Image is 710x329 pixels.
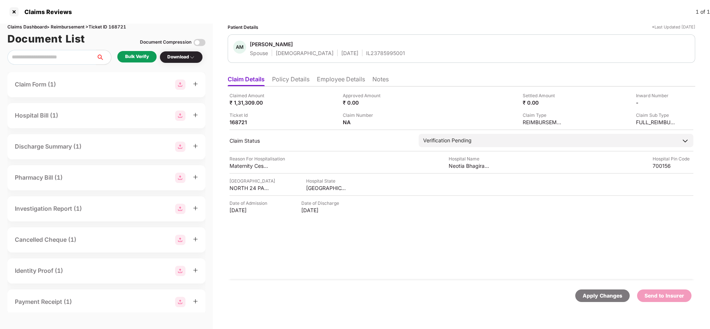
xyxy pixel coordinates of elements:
div: AM [233,41,246,54]
div: NA [343,119,384,126]
span: plus [193,112,198,118]
img: svg+xml;base64,PHN2ZyBpZD0iR3JvdXBfMjg4MTMiIGRhdGEtbmFtZT0iR3JvdXAgMjg4MTMiIHhtbG5zPSJodHRwOi8vd3... [175,204,185,214]
div: Download [167,54,195,61]
div: Cancelled Cheque (1) [15,235,76,244]
div: Verification Pending [423,136,472,145]
div: [DATE] [301,207,342,214]
span: plus [193,299,198,304]
li: Employee Details [317,75,365,86]
div: IL23785995001 [366,50,405,57]
div: [GEOGRAPHIC_DATA] [306,184,347,191]
div: [DEMOGRAPHIC_DATA] [276,50,334,57]
span: plus [193,268,198,273]
div: 700156 [653,162,693,169]
div: ₹ 0.00 [523,99,563,106]
img: svg+xml;base64,PHN2ZyBpZD0iR3JvdXBfMjg4MTMiIGRhdGEtbmFtZT0iR3JvdXAgMjg4MTMiIHhtbG5zPSJodHRwOi8vd3... [175,173,185,183]
span: plus [193,143,198,149]
img: svg+xml;base64,PHN2ZyBpZD0iR3JvdXBfMjg4MTMiIGRhdGEtbmFtZT0iR3JvdXAgMjg4MTMiIHhtbG5zPSJodHRwOi8vd3... [175,142,185,152]
div: Send to Insurer [644,292,684,300]
div: ₹ 1,31,309.00 [230,99,270,106]
span: plus [193,174,198,180]
img: svg+xml;base64,PHN2ZyBpZD0iR3JvdXBfMjg4MTMiIGRhdGEtbmFtZT0iR3JvdXAgMjg4MTMiIHhtbG5zPSJodHRwOi8vd3... [175,235,185,245]
img: svg+xml;base64,PHN2ZyBpZD0iR3JvdXBfMjg4MTMiIGRhdGEtbmFtZT0iR3JvdXAgMjg4MTMiIHhtbG5zPSJodHRwOi8vd3... [175,79,185,90]
div: - [636,99,677,106]
div: [DATE] [230,207,270,214]
div: Hospital Bill (1) [15,111,58,120]
span: plus [193,237,198,242]
div: Bulk Verify [125,53,149,60]
span: search [96,54,111,60]
div: NORTH 24 PARGANAS [230,184,270,191]
div: Approved Amount [343,92,384,99]
div: Document Compression [140,39,191,46]
div: Claims Reviews [20,8,72,16]
div: *Last Updated [DATE] [652,24,695,31]
div: Claim Type [523,112,563,119]
div: Discharge Summary (1) [15,142,81,151]
div: Inward Number [636,92,677,99]
div: Hospital State [306,177,347,184]
div: Pharmacy Bill (1) [15,173,63,182]
div: Date of Admission [230,200,270,207]
div: Investigation Report (1) [15,204,82,213]
div: Claim Form (1) [15,80,56,89]
button: search [96,50,111,65]
img: svg+xml;base64,PHN2ZyBpZD0iR3JvdXBfMjg4MTMiIGRhdGEtbmFtZT0iR3JvdXAgMjg4MTMiIHhtbG5zPSJodHRwOi8vd3... [175,266,185,276]
li: Claim Details [228,75,265,86]
div: 1 of 1 [696,8,710,16]
li: Policy Details [272,75,309,86]
div: Apply Changes [583,292,622,300]
div: Patient Details [228,24,258,31]
div: Date of Discharge [301,200,342,207]
div: Reason For Hospitalisation [230,155,285,162]
div: Settled Amount [523,92,563,99]
img: svg+xml;base64,PHN2ZyBpZD0iRHJvcGRvd24tMzJ4MzIiIHhtbG5zPSJodHRwOi8vd3d3LnczLm9yZy8yMDAwL3N2ZyIgd2... [189,54,195,60]
div: Claim Number [343,112,384,119]
div: FULL_REIMBURSEMENT [636,119,677,126]
img: svg+xml;base64,PHN2ZyBpZD0iVG9nZ2xlLTMyeDMyIiB4bWxucz0iaHR0cDovL3d3dy53My5vcmcvMjAwMC9zdmciIHdpZH... [194,37,205,48]
div: Payment Receipt (1) [15,297,72,306]
span: plus [193,81,198,87]
div: [PERSON_NAME] [250,41,293,48]
div: ₹ 0.00 [343,99,384,106]
img: svg+xml;base64,PHN2ZyBpZD0iR3JvdXBfMjg4MTMiIGRhdGEtbmFtZT0iR3JvdXAgMjg4MTMiIHhtbG5zPSJodHRwOi8vd3... [175,297,185,307]
div: Identity Proof (1) [15,266,63,275]
img: downArrowIcon [681,137,689,145]
img: svg+xml;base64,PHN2ZyBpZD0iR3JvdXBfMjg4MTMiIGRhdGEtbmFtZT0iR3JvdXAgMjg4MTMiIHhtbG5zPSJodHRwOi8vd3... [175,111,185,121]
div: Hospital Name [449,155,489,162]
div: Spouse [250,50,268,57]
div: [GEOGRAPHIC_DATA] [230,177,275,184]
div: 168721 [230,119,270,126]
h1: Document List [7,31,85,47]
div: Maternity Cesarean [230,162,270,169]
div: Claim Sub Type [636,112,677,119]
div: Claim Status [230,137,411,144]
div: Claims Dashboard > Reimbursement > Ticket ID 168721 [7,24,205,31]
div: Neotia Bhagirathi Woman And Child Care Centre [449,162,489,169]
span: plus [193,206,198,211]
div: [DATE] [341,50,358,57]
div: Claimed Amount [230,92,270,99]
div: REIMBURSEMENT [523,119,563,126]
li: Notes [372,75,389,86]
div: Ticket Id [230,112,270,119]
div: Hospital Pin Code [653,155,693,162]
